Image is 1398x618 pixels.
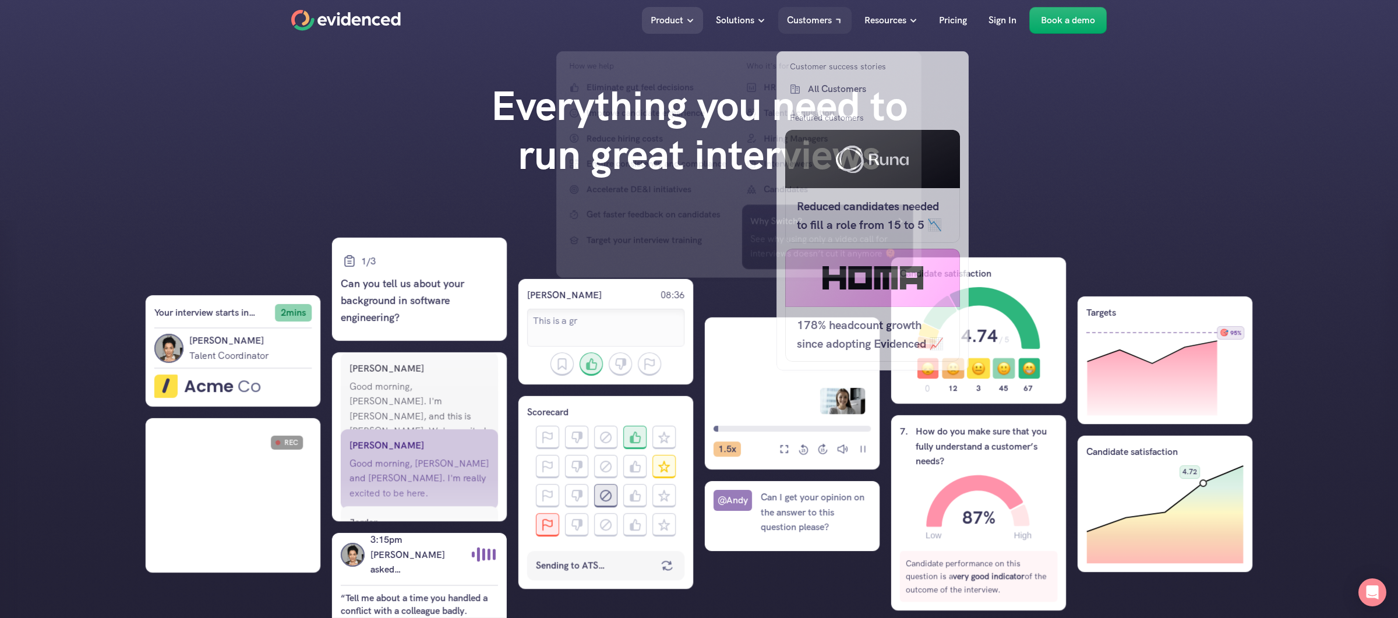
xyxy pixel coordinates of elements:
[586,131,733,145] p: Reduce hiring costs
[564,128,736,148] a: Reduce hiring costs
[291,10,401,31] a: Home
[586,182,733,196] p: Accelerate DE&I initiatives
[742,179,913,199] a: Candidates
[787,13,832,28] p: Customers
[564,179,736,199] a: Accelerate DE&I initiatives
[651,13,683,28] p: Product
[1041,13,1095,28] p: Book a demo
[466,82,932,179] h1: Everything you need to run great interviews
[930,7,976,34] a: Pricing
[763,157,910,171] p: Interviewers
[746,59,789,72] p: Who it's for
[742,128,913,148] a: Hiring Managers
[586,233,733,247] p: Target your interview training
[564,230,736,250] a: Target your interview training
[564,77,736,97] a: Eliminate gut feel decisions
[763,80,910,94] p: HR
[1029,7,1107,34] a: Book a demo
[763,131,910,145] p: Hiring Managers
[980,7,1025,34] a: Sign In
[763,182,910,196] p: Candidates
[742,154,913,174] a: Interviewers
[586,207,733,221] p: Get faster feedback on candidates
[586,106,733,120] p: Improve candidate experience
[716,13,754,28] p: Solutions
[1358,578,1386,606] div: Open Intercom Messenger
[564,154,736,174] a: Ensure consistency and compliance
[569,59,614,72] p: How we help
[564,103,736,123] a: Improve candidate experience
[939,13,967,28] p: Pricing
[742,204,913,269] a: Why Switch?See why using only a video call for interviews doesn’t cut it anymore 🫠
[742,103,913,123] a: Talent Acquisition
[750,214,802,228] h6: Why Switch?
[586,157,733,171] p: Ensure consistency and compliance
[564,204,736,224] a: Get faster feedback on candidates
[989,13,1016,28] p: Sign In
[586,80,733,94] p: Eliminate gut feel decisions
[763,106,910,120] p: Talent Acquisition
[742,77,913,97] a: HR
[750,232,905,260] p: See why using only a video call for interviews doesn’t cut it anymore 🫠
[864,13,906,28] p: Resources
